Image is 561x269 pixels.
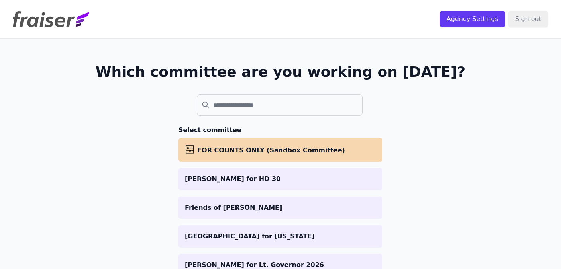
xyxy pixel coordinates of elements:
span: FOR COUNTS ONLY (Sandbox Committee) [197,146,345,154]
input: Agency Settings [440,11,505,27]
a: FOR COUNTS ONLY (Sandbox Committee) [178,138,382,162]
p: Friends of [PERSON_NAME] [185,203,376,212]
a: [GEOGRAPHIC_DATA] for [US_STATE] [178,225,382,248]
h1: Which committee are you working on [DATE]? [96,64,466,80]
p: [GEOGRAPHIC_DATA] for [US_STATE] [185,232,376,241]
h3: Select committee [178,125,382,135]
p: [PERSON_NAME] for HD 30 [185,174,376,184]
a: Friends of [PERSON_NAME] [178,197,382,219]
input: Sign out [508,11,548,27]
a: [PERSON_NAME] for HD 30 [178,168,382,190]
img: Fraiser Logo [13,11,89,27]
